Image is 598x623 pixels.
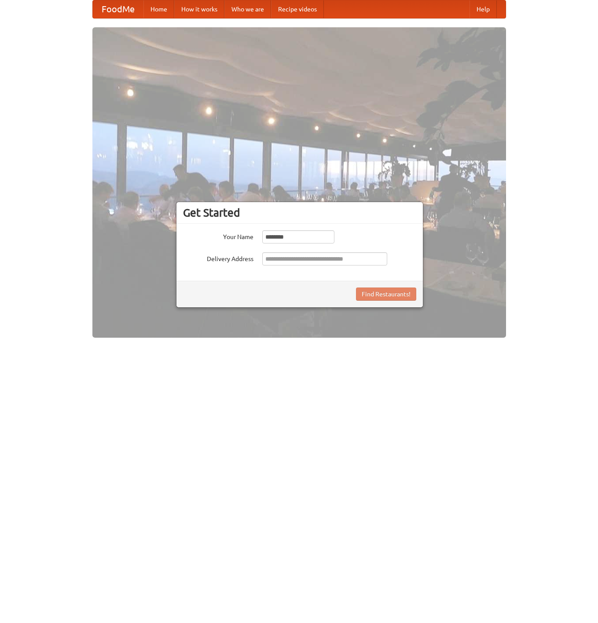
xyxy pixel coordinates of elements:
[470,0,497,18] a: Help
[174,0,224,18] a: How it works
[183,206,416,219] h3: Get Started
[93,0,143,18] a: FoodMe
[183,230,253,241] label: Your Name
[143,0,174,18] a: Home
[271,0,324,18] a: Recipe videos
[183,252,253,263] label: Delivery Address
[224,0,271,18] a: Who we are
[356,288,416,301] button: Find Restaurants!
